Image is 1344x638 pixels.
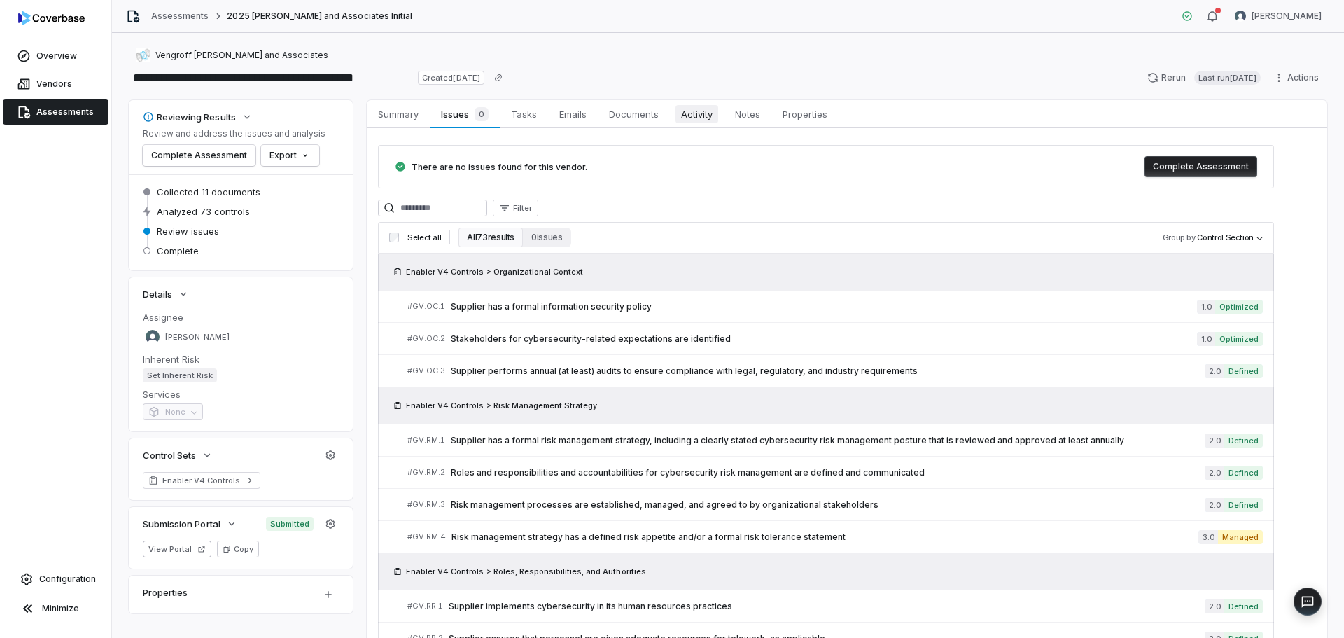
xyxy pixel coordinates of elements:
button: 0 issues [523,228,570,247]
button: View Portal [143,541,211,557]
span: Issues [435,104,493,124]
span: Enabler V4 Controls [162,475,241,486]
button: Control Sets [139,443,217,468]
button: Complete Assessment [1144,156,1257,177]
a: Enabler V4 Controls [143,472,260,489]
span: Enabler V4 Controls > Organizational Context [406,266,583,277]
span: Vendors [36,78,72,90]
button: All 73 results [458,228,523,247]
a: #GV.RR.1Supplier implements cybersecurity in its human resources practices2.0Defined [407,590,1263,622]
span: Set Inherent Risk [143,368,217,382]
span: Tasks [505,105,542,123]
button: Export [261,145,319,166]
span: # GV.OC.2 [407,333,445,344]
span: Defined [1224,434,1263,448]
button: Copy [217,541,259,557]
dt: Assignee [143,311,339,324]
span: Supplier has a formal information security policy [451,301,1197,312]
span: Risk management strategy has a defined risk appetite and/or a formal risk tolerance statement [451,532,1198,543]
span: Submission Portal [143,518,220,530]
button: RerunLast run[DATE] [1139,67,1269,88]
span: # GV.RM.1 [407,435,445,445]
a: #GV.OC.2Stakeholders for cybersecurity-related expectations are identified1.0Optimized [407,323,1263,354]
a: Overview [3,43,108,69]
span: Defined [1224,466,1263,480]
span: Complete [157,244,199,257]
span: Collected 11 documents [157,186,260,198]
span: Optimized [1215,300,1263,314]
a: Vendors [3,71,108,97]
span: Last run [DATE] [1194,71,1261,85]
span: [PERSON_NAME] [165,332,230,342]
div: Reviewing Results [143,111,236,123]
span: 2.0 [1205,599,1224,613]
span: 2.0 [1205,364,1224,378]
span: Submitted [266,517,314,531]
span: Optimized [1215,332,1263,346]
button: Filter [493,200,538,216]
a: #GV.RM.1Supplier has a formal risk management strategy, including a clearly stated cybersecurity ... [407,424,1263,456]
span: Details [143,288,172,300]
span: Created [DATE] [418,71,484,85]
a: Assessments [3,99,108,125]
span: Summary [372,105,424,123]
span: Overview [36,50,77,62]
a: #GV.RM.2Roles and responsibilities and accountabilities for cybersecurity risk management are def... [407,457,1263,488]
span: Supplier implements cybersecurity in its human resources practices [449,601,1205,612]
img: logo-D7KZi-bG.svg [18,11,85,25]
span: Defined [1224,599,1263,613]
span: Defined [1224,498,1263,512]
img: Melanie Lorent avatar [1235,11,1246,22]
span: 0 [475,107,489,121]
a: #GV.RM.3Risk management processes are established, managed, and agreed to by organizational stake... [407,489,1263,520]
a: #GV.OC.3Supplier performs annual (at least) audits to ensure compliance with legal, regulatory, a... [407,355,1263,387]
span: Supplier performs annual (at least) audits to ensure compliance with legal, regulatory, and indus... [451,366,1205,377]
button: Melanie Lorent avatar[PERSON_NAME] [1226,6,1330,27]
span: Analyzed 73 controls [157,205,250,218]
span: # GV.RM.4 [407,532,446,542]
span: 1.0 [1197,332,1215,346]
span: # GV.OC.1 [407,301,445,312]
span: Activity [675,105,718,123]
span: Notes [729,105,766,123]
img: Brittany Durbin avatar [146,330,160,344]
span: 2025 [PERSON_NAME] and Associates Initial [227,11,412,22]
span: Defined [1224,364,1263,378]
span: 1.0 [1197,300,1215,314]
span: [PERSON_NAME] [1252,11,1322,22]
span: Enabler V4 Controls > Risk Management Strategy [406,400,597,411]
button: Minimize [6,595,106,623]
dt: Inherent Risk [143,353,339,366]
span: Documents [603,105,664,123]
span: There are no issues found for this vendor. [412,162,587,172]
p: Review and address the issues and analysis [143,128,325,139]
span: Select all [407,233,441,243]
span: Supplier has a formal risk management strategy, including a clearly stated cybersecurity risk man... [451,435,1205,446]
span: Enabler V4 Controls > Roles, Responsibilities, and Authorities [406,566,646,577]
button: https://vwinc.com/Vengroff [PERSON_NAME] and Associates [132,43,332,68]
span: Review issues [157,225,219,237]
a: #GV.RM.4Risk management strategy has a defined risk appetite and/or a formal risk tolerance state... [407,521,1263,553]
span: 2.0 [1205,434,1224,448]
span: Vengroff [PERSON_NAME] and Associates [155,50,328,61]
button: Details [139,282,193,307]
button: Reviewing Results [139,104,257,130]
a: Configuration [6,567,106,592]
span: # GV.RR.1 [407,601,443,611]
input: Select all [389,233,399,242]
span: Properties [777,105,833,123]
span: Filter [513,203,532,214]
span: # GV.RM.2 [407,467,445,478]
span: Control Sets [143,449,196,462]
dt: Services [143,388,339,401]
span: Stakeholders for cybersecurity-related expectations are identified [451,333,1197,345]
span: Emails [554,105,592,123]
span: Risk management processes are established, managed, and agreed to by organizational stakeholders [451,499,1205,511]
span: 2.0 [1205,466,1224,480]
a: Assessments [151,11,209,22]
span: 2.0 [1205,498,1224,512]
span: Group by [1163,233,1196,242]
button: Copy link [486,65,511,90]
span: Configuration [39,574,96,585]
span: # GV.RM.3 [407,499,445,510]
